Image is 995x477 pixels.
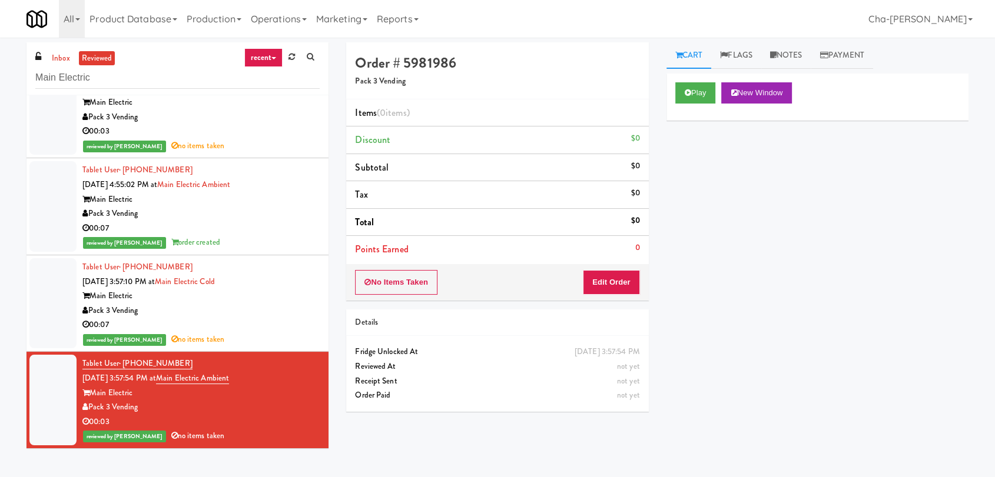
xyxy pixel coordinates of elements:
span: Total [355,215,374,229]
a: inbox [49,51,73,66]
input: Search vision orders [35,67,320,89]
div: 0 [635,241,640,255]
div: Order Paid [355,388,639,403]
div: Details [355,315,639,330]
div: Receipt Sent [355,374,639,389]
div: Main Electric [82,95,320,110]
a: Main Electric Ambient [157,179,230,190]
div: 00:03 [82,124,320,139]
span: not yet [617,361,640,372]
a: recent [244,48,283,67]
div: Main Electric [82,289,320,303]
a: Main Electric Cold [155,276,215,287]
h5: Pack 3 Vending [355,77,639,86]
span: order created [171,236,220,248]
span: reviewed by [PERSON_NAME] [83,237,166,249]
a: Tablet User· [PHONE_NUMBER] [82,358,193,369]
div: Main Electric [82,386,320,401]
button: New Window [721,82,792,104]
span: not yet [617,389,640,401]
a: Payment [811,42,873,69]
div: 00:03 [82,415,320,429]
button: Edit Order [583,270,640,295]
span: no items taken [171,333,225,345]
img: Micromart [26,9,47,29]
div: Reviewed At [355,359,639,374]
span: [DATE] 3:57:54 PM at [82,372,156,383]
li: Tablet User· [PHONE_NUMBER][DATE] 4:39:11 PM atMain Electric AmbientMain ElectricPack 3 Vending00... [26,62,329,159]
span: (0 ) [377,106,410,119]
div: [DATE] 3:57:54 PM [575,345,640,359]
div: $0 [631,159,639,174]
div: 00:07 [82,318,320,332]
span: reviewed by [PERSON_NAME] [83,431,166,442]
h4: Order # 5981986 [355,55,639,71]
div: Pack 3 Vending [82,206,320,221]
a: reviewed [79,51,115,66]
div: Fridge Unlocked At [355,345,639,359]
li: Tablet User· [PHONE_NUMBER][DATE] 3:57:10 PM atMain Electric ColdMain ElectricPack 3 Vending00:07... [26,255,329,352]
span: Items [355,106,409,119]
div: Pack 3 Vending [82,110,320,125]
span: [DATE] 3:57:10 PM at [82,276,155,287]
li: Tablet User· [PHONE_NUMBER][DATE] 3:57:54 PM atMain Electric AmbientMain ElectricPack 3 Vending00... [26,352,329,448]
div: Main Electric [82,192,320,207]
span: not yet [617,375,640,386]
span: Points Earned [355,242,408,256]
span: · [PHONE_NUMBER] [119,164,193,175]
a: Main Electric Ambient [156,372,229,384]
a: Notes [761,42,811,69]
button: No Items Taken [355,270,437,295]
span: [DATE] 4:55:02 PM at [82,179,157,190]
span: no items taken [171,140,225,151]
span: Subtotal [355,161,389,174]
a: Flags [711,42,761,69]
span: Discount [355,133,390,146]
a: Cart [666,42,712,69]
span: Tax [355,188,367,201]
a: Tablet User· [PHONE_NUMBER] [82,164,193,175]
a: Tablet User· [PHONE_NUMBER] [82,261,193,272]
span: no items taken [171,430,225,441]
span: reviewed by [PERSON_NAME] [83,334,166,346]
div: $0 [631,186,639,201]
div: Pack 3 Vending [82,400,320,415]
div: $0 [631,131,639,146]
div: $0 [631,214,639,228]
button: Play [675,82,716,104]
div: Pack 3 Vending [82,303,320,318]
ng-pluralize: items [386,106,407,119]
li: Tablet User· [PHONE_NUMBER][DATE] 4:55:02 PM atMain Electric AmbientMain ElectricPack 3 Vending00... [26,158,329,255]
span: · [PHONE_NUMBER] [119,261,193,272]
div: 00:07 [82,221,320,236]
span: reviewed by [PERSON_NAME] [83,141,166,152]
span: · [PHONE_NUMBER] [119,358,193,369]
